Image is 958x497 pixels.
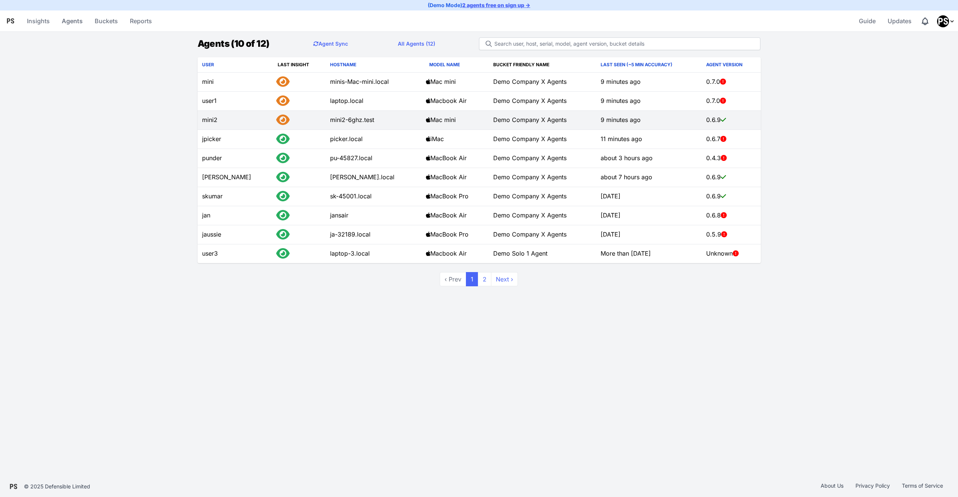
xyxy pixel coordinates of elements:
td: mini2-6ghz.test [326,111,421,130]
td: 9 minutes ago [596,111,702,130]
a: 2 agents free on sign up → [462,2,530,8]
a: Last Seen (~5 min accuracy) [601,62,672,67]
a: Privacy Policy [849,482,896,491]
td: mini [198,73,273,92]
button: Agent Sync [307,36,354,51]
a: Reports [127,12,155,30]
td: [DATE] [596,187,702,206]
td: Demo Company X Agents [489,187,596,206]
span: ‹ Prev [440,272,466,286]
a: 2 [478,272,491,286]
td: [DATE] [596,206,702,225]
td: 0.6.9 [702,168,761,187]
td: [DATE] [596,225,702,244]
td: user3 [198,244,273,263]
td: Unknown [702,244,761,263]
a: Agents [59,12,86,30]
span: 1 [466,272,478,286]
td: Demo Company X Agents [489,92,596,111]
a: next [491,272,518,286]
td: Demo Company X Agents [489,149,596,168]
td: 9 minutes ago [596,73,702,92]
td: 0.4.3 [702,149,761,168]
td: Demo Company X Agents [489,130,596,149]
a: Insights [24,12,53,30]
td: 0.6.8 [702,206,761,225]
td: skumar [198,187,273,206]
nav: pager [440,272,518,286]
td: about 7 hours ago [596,168,702,187]
td: 0.6.9 [702,111,761,130]
a: Buckets [92,12,121,30]
td: punder [198,149,273,168]
td: ja-32189.local [326,225,421,244]
td: pu-45827.local [326,149,421,168]
td: Mac mini [421,111,489,130]
span: Updates [888,13,912,28]
td: Demo Company X Agents [489,206,596,225]
td: 0.6.9 [702,187,761,206]
input: Search [479,37,761,50]
td: jansair [326,206,421,225]
a: About Us [815,482,849,491]
td: mini2 [198,111,273,130]
td: Mac mini [421,73,489,92]
td: minis-Mac-mini.local [326,73,421,92]
th: Last Insight [273,57,326,73]
td: Demo Company X Agents [489,168,596,187]
td: 0.6.7 [702,130,761,149]
a: Agent Version [706,62,742,67]
td: 0.5.9 [702,225,761,244]
h1: Agents (10 of 12) [198,37,269,51]
td: More than [DATE] [596,244,702,263]
td: jaussie [198,225,273,244]
td: 11 minutes ago [596,130,702,149]
td: Demo Company X Agents [489,73,596,92]
a: Model Name [429,62,460,67]
img: Pansift Demo Account [937,15,949,27]
td: picker.local [326,130,421,149]
td: 0.7.0 [702,92,761,111]
td: [PERSON_NAME] [198,168,273,187]
td: MacBook Air [421,168,489,187]
a: All Agents (12) [392,36,441,51]
td: user1 [198,92,273,111]
td: MacBook Pro [421,187,489,206]
td: Demo Company X Agents [489,225,596,244]
div: Profile Menu [937,15,955,27]
td: jan [198,206,273,225]
a: Updates [885,12,915,30]
td: 9 minutes ago [596,92,702,111]
a: Terms of Service [896,482,949,491]
td: MacBook Air [421,149,489,168]
td: MacBook Pro [421,225,489,244]
td: laptop.local [326,92,421,111]
td: Macbook Air [421,92,489,111]
a: Hostname [330,62,356,67]
td: jpicker [198,130,273,149]
p: (Demo Mode) [428,1,530,9]
td: MacBook Air [421,206,489,225]
td: about 3 hours ago [596,149,702,168]
span: Guide [859,13,876,28]
td: sk-45001.local [326,187,421,206]
td: Demo Company X Agents [489,111,596,130]
a: Guide [856,12,879,30]
div: © 2025 Defensible Limited [24,483,90,490]
td: 0.7.0 [702,73,761,92]
th: Bucket Friendly Name [489,57,596,73]
td: [PERSON_NAME].local [326,168,421,187]
td: Macbook Air [421,244,489,263]
td: laptop-3.local [326,244,421,263]
td: Demo Solo 1 Agent [489,244,596,263]
div: Notifications [921,17,930,26]
td: iMac [421,130,489,149]
a: User [202,62,214,67]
